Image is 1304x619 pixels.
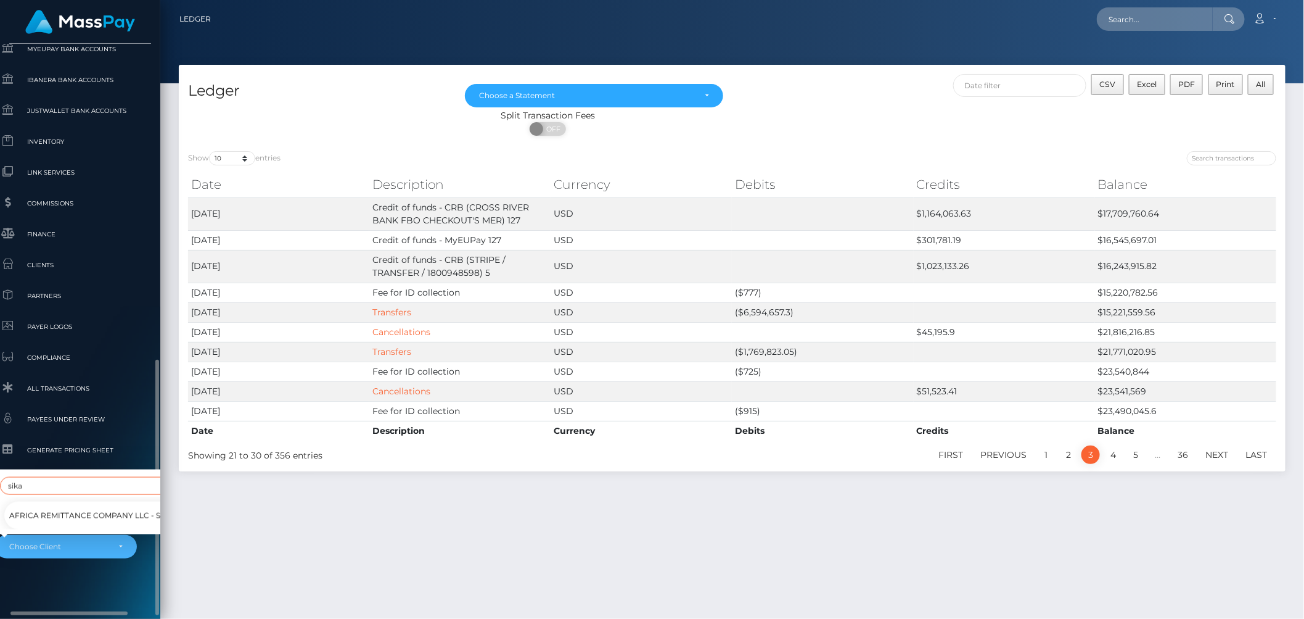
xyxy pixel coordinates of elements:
[1248,74,1274,95] button: All
[536,122,567,136] span: OFF
[188,250,369,283] td: [DATE]
[551,401,732,421] td: USD
[1095,362,1276,381] td: $23,540,844
[974,446,1033,464] a: Previous
[551,421,732,441] th: Currency
[1216,80,1235,89] span: Print
[209,151,255,165] select: Showentries
[188,322,369,342] td: [DATE]
[551,362,732,381] td: USD
[732,172,913,197] th: Debits
[551,381,732,401] td: USD
[1095,381,1276,401] td: $23,541,569
[188,80,446,102] h4: Ledger
[188,151,281,165] label: Show entries
[1129,74,1165,95] button: Excel
[372,346,411,357] a: Transfers
[1178,80,1195,89] span: PDF
[953,74,1087,97] input: Date filter
[1095,172,1276,197] th: Balance
[9,508,195,524] span: Africa Remittance Company LLC - SikaCash
[1095,230,1276,250] td: $16,545,697.01
[1171,446,1195,464] a: 36
[1257,80,1266,89] span: All
[1104,446,1123,464] a: 4
[1187,151,1276,165] input: Search transactions
[1059,446,1078,464] a: 2
[9,542,109,552] div: Choose Client
[551,283,732,302] td: USD
[1208,74,1244,95] button: Print
[369,421,551,441] th: Description
[1095,342,1276,362] td: $21,771,020.95
[465,84,723,107] button: Choose a Statement
[1095,283,1276,302] td: $15,220,782.56
[188,172,369,197] th: Date
[188,230,369,250] td: [DATE]
[1095,302,1276,322] td: $15,221,559.56
[188,401,369,421] td: [DATE]
[188,197,369,230] td: [DATE]
[1126,446,1145,464] a: 5
[479,91,695,101] div: Choose a Statement
[732,302,913,322] td: ($6,594,657.3)
[369,283,551,302] td: Fee for ID collection
[1095,401,1276,421] td: $23,490,045.6
[1095,421,1276,441] th: Balance
[369,172,551,197] th: Description
[551,302,732,322] td: USD
[551,322,732,342] td: USD
[1095,322,1276,342] td: $21,816,216.85
[914,230,1095,250] td: $301,781.19
[732,401,913,421] td: ($915)
[369,197,551,230] td: Credit of funds - CRB (CROSS RIVER BANK FBO CHECKOUT'S MER) 127
[914,172,1095,197] th: Credits
[1137,80,1157,89] span: Excel
[914,250,1095,283] td: $1,023,133.26
[188,283,369,302] td: [DATE]
[188,444,631,462] div: Showing 21 to 30 of 356 entries
[188,381,369,401] td: [DATE]
[551,342,732,362] td: USD
[369,401,551,421] td: Fee for ID collection
[732,421,913,441] th: Debits
[1239,446,1274,464] a: Last
[188,342,369,362] td: [DATE]
[914,197,1095,230] td: $1,164,063.63
[188,362,369,381] td: [DATE]
[1199,446,1236,464] a: Next
[372,386,430,397] a: Cancellations
[369,250,551,283] td: Credit of funds - CRB (STRIPE / TRANSFER / 1800948598) 5
[25,10,135,34] img: MassPay Logo
[551,172,732,197] th: Currency
[732,342,913,362] td: ($1,769,823.05)
[1170,74,1204,95] button: PDF
[1097,7,1213,31] input: Search...
[188,302,369,322] td: [DATE]
[551,230,732,250] td: USD
[732,362,913,381] td: ($725)
[372,307,411,318] a: Transfers
[1091,74,1124,95] button: CSV
[1037,446,1056,464] a: 1
[369,362,551,381] td: Fee for ID collection
[914,322,1095,342] td: $45,195.9
[1095,250,1276,283] td: $16,243,915.82
[1081,446,1100,464] a: 3
[1100,80,1116,89] span: CSV
[551,250,732,283] td: USD
[188,421,369,441] th: Date
[179,6,211,32] a: Ledger
[179,109,917,122] div: Split Transaction Fees
[732,283,913,302] td: ($777)
[914,421,1095,441] th: Credits
[1095,197,1276,230] td: $17,709,760.64
[551,197,732,230] td: USD
[372,326,430,338] a: Cancellations
[932,446,970,464] a: First
[914,381,1095,401] td: $51,523.41
[369,230,551,250] td: Credit of funds - MyEUPay 127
